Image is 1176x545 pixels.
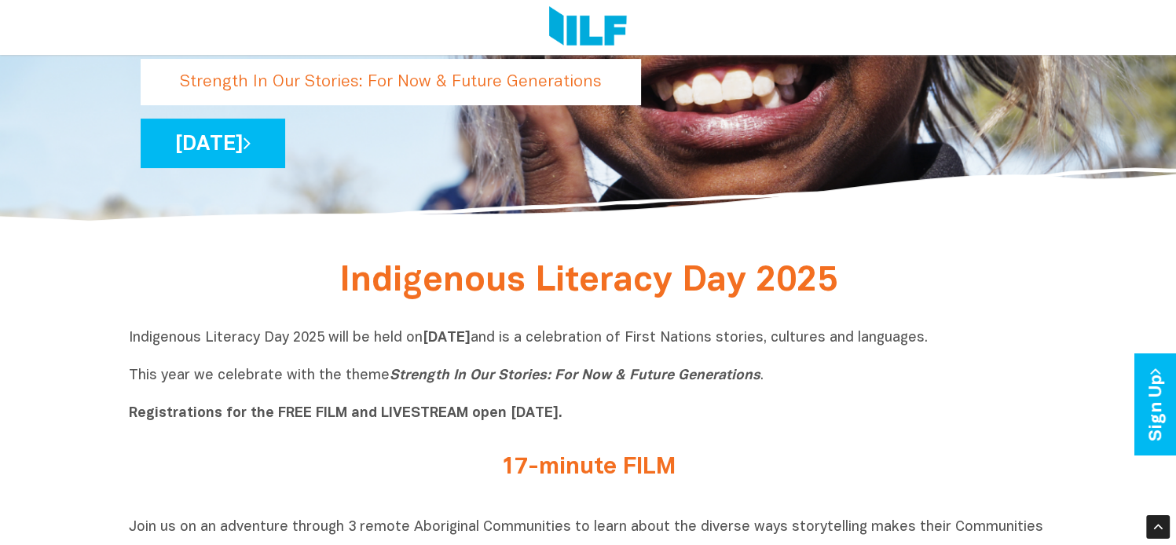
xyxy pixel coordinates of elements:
[1146,515,1170,539] div: Scroll Back to Top
[129,329,1048,423] p: Indigenous Literacy Day 2025 will be held on and is a celebration of First Nations stories, cultu...
[294,455,883,481] h2: 17-minute FILM
[141,59,641,105] p: Strength In Our Stories: For Now & Future Generations
[549,6,627,49] img: Logo
[390,369,760,382] i: Strength In Our Stories: For Now & Future Generations
[423,331,471,345] b: [DATE]
[339,265,837,298] span: Indigenous Literacy Day 2025
[129,407,562,420] b: Registrations for the FREE FILM and LIVESTREAM open [DATE].
[141,119,285,168] a: [DATE]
